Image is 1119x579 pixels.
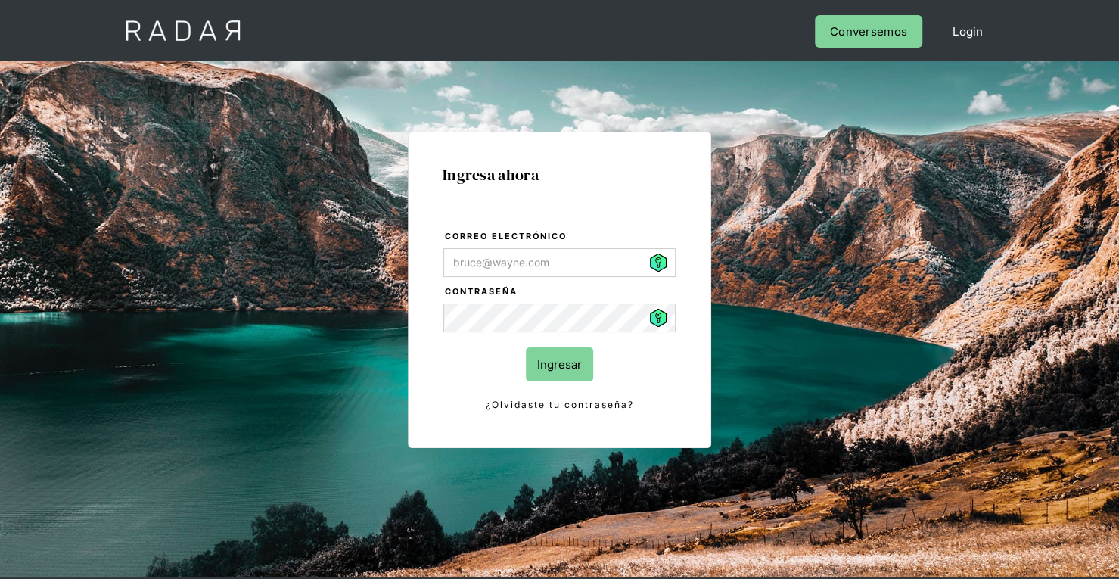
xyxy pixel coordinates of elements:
input: bruce@wayne.com [443,248,676,277]
a: Conversemos [815,15,922,48]
a: ¿Olvidaste tu contraseña? [443,397,676,413]
form: Login Form [443,229,676,413]
label: Contraseña [445,285,676,300]
label: Correo electrónico [445,229,676,244]
h1: Ingresa ahora [443,167,676,183]
input: Ingresar [526,347,593,381]
a: Login [937,15,999,48]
